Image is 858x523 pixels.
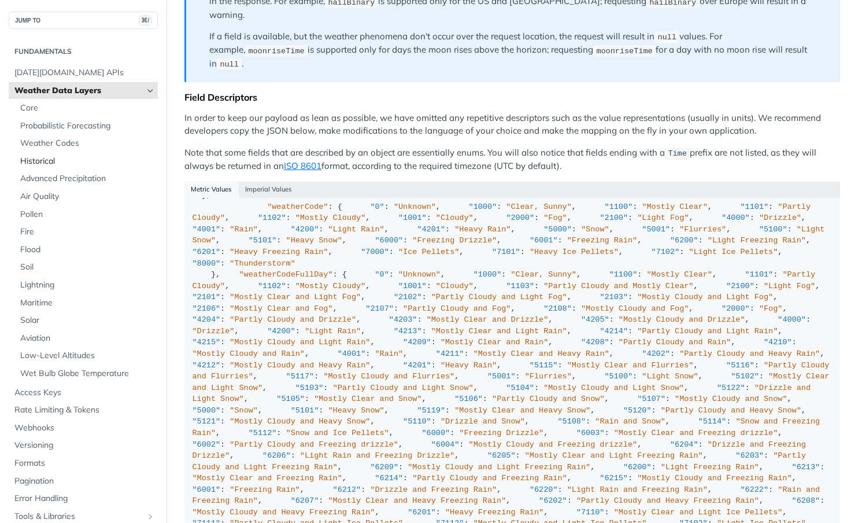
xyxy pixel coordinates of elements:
[605,202,633,211] span: "1100"
[146,512,155,521] button: Show subpages for Tools & Libraries
[193,440,221,449] span: "6002"
[20,315,155,326] span: Solar
[441,417,525,426] span: "Drizzle and Snow"
[230,293,361,301] span: "Mostly Clear and Light Fog"
[454,225,511,234] span: "Heavy Rain"
[506,384,534,392] span: "5104"
[9,455,158,472] a: Formats
[20,138,155,149] span: Weather Codes
[726,361,755,370] span: "5116"
[249,429,277,437] span: "5112"
[328,406,384,415] span: "Heavy Snow"
[375,270,389,279] span: "0"
[286,429,389,437] span: "Snow and Ice Pellets"
[441,338,548,347] span: "Mostly Clear and Rain"
[230,304,332,313] span: "Mostly Clear and Fog"
[248,46,304,55] span: moonriseTime
[14,223,158,241] a: Fire
[14,206,158,223] a: Pollen
[375,474,403,483] span: "6214"
[408,508,436,517] span: "6201"
[474,270,502,279] span: "1000"
[284,160,321,171] a: ISO 8601
[778,315,806,324] span: "4000"
[576,496,759,505] span: "Partly Cloudy and Heavy Freezing Rain"
[333,485,361,494] span: "6212"
[20,156,155,167] span: Historical
[286,372,315,381] span: "5117"
[431,440,460,449] span: "6004"
[291,225,319,234] span: "4200"
[193,417,825,437] span: "Snow and Freezing Rain"
[239,270,333,279] span: "weatherCodeFullDay"
[670,236,698,245] span: "6200"
[412,474,567,483] span: "Partly Cloudy and Freezing Rain"
[398,213,427,222] span: "1001"
[20,120,155,132] span: Probabilistic Forecasting
[9,473,158,490] a: Pagination
[792,496,820,505] span: "6208"
[642,349,670,358] span: "4202"
[567,361,694,370] span: "Mostly Clear and Flurries"
[14,458,155,469] span: Formats
[759,304,783,313] span: "Fog"
[295,282,366,290] span: "Mostly Cloudy"
[14,188,158,205] a: Air Quality
[193,327,235,336] span: "Drizzle"
[652,248,680,256] span: "7102"
[365,304,394,313] span: "2107"
[184,112,840,138] p: In order to keep our payload as lean as possible, we have omitted any repetitive descriptors such...
[506,213,534,222] span: "2000"
[230,259,295,268] span: "Thunderstorm"
[20,209,155,220] span: Pollen
[370,202,384,211] span: "0"
[193,315,221,324] span: "4204"
[20,350,155,362] span: Low-Level Altitudes
[14,511,143,522] span: Tools & Libraries
[230,440,398,449] span: "Partly Cloudy and Freezing drizzle"
[543,304,572,313] span: "2108"
[539,496,567,505] span: "6202"
[731,372,759,381] span: "5102"
[469,440,638,449] span: "Mostly Cloudy and Freezing drizzle"
[20,102,155,114] span: Core
[291,496,319,505] span: "6207"
[679,225,726,234] span: "Flurries"
[469,202,497,211] span: "1000"
[726,282,755,290] span: "2100"
[403,338,431,347] span: "4209"
[530,361,558,370] span: "5115"
[581,315,609,324] span: "4205"
[698,417,727,426] span: "5114"
[14,259,158,276] a: Soil
[614,508,783,517] span: "Mostly Clear and Light Ice Pellets"
[394,202,436,211] span: "Unknown"
[305,327,361,336] span: "Light Rain"
[567,236,638,245] span: "Freezing Rain"
[193,406,221,415] span: "5000"
[422,429,450,437] span: "6000"
[487,372,516,381] span: "5001"
[14,241,158,259] a: Flood
[735,451,764,460] span: "6203"
[431,293,567,301] span: "Partly Cloudy and Light Fog"
[193,474,342,483] span: "Mostly Clear and Freezing Rain"
[323,372,454,381] span: "Mostly Cloudy and Flurries"
[637,474,792,483] span: "Mostly Cloudy and Freezing Rain"
[20,279,155,291] span: Lightning
[454,395,483,403] span: "5106"
[427,315,549,324] span: "Mostly Clear and Drizzle"
[230,417,370,426] span: "Mostly Cloudy and Heavy Snow"
[543,282,693,290] span: "Partly Cloudy and Mostly Clear"
[9,64,158,82] a: [DATE][DOMAIN_NAME] APIs
[333,384,474,392] span: "Partly Cloudy and Light Snow"
[14,117,158,135] a: Probabilistic Forecasting
[576,508,605,517] span: "7110"
[525,451,703,460] span: "Mostly Clear and Light Freezing Rain"
[445,508,543,517] span: "Heavy Freezing Rain"
[267,327,295,336] span: "4200"
[193,248,221,256] span: "6201"
[9,46,158,57] h2: Fundamentals
[600,327,628,336] span: "4214"
[759,225,787,234] span: "5100"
